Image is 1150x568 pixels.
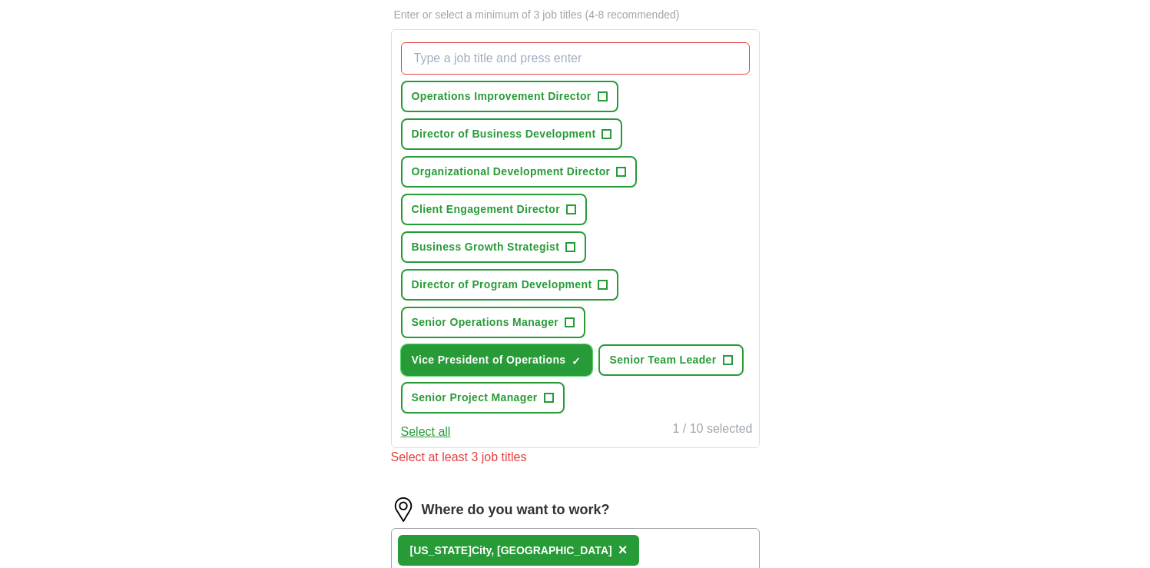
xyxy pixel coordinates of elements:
strong: [US_STATE] [410,544,472,556]
button: Business Growth Strategist [401,231,587,263]
div: Select at least 3 job titles [391,448,760,467]
button: Vice President of Operations✓ [401,344,593,376]
button: Client Engagement Director [401,194,587,225]
span: × [618,541,628,558]
button: Select all [401,423,451,441]
input: Type a job title and press enter [401,42,750,75]
button: Director of Program Development [401,269,619,301]
span: Senior Operations Manager [412,314,559,331]
button: Operations Improvement Director [401,81,618,112]
span: Business Growth Strategist [412,239,560,255]
button: Director of Business Development [401,118,623,150]
div: City, [GEOGRAPHIC_DATA] [410,543,612,559]
span: Senior Project Manager [412,390,538,406]
span: Operations Improvement Director [412,88,592,105]
span: Organizational Development Director [412,164,611,180]
span: Senior Team Leader [609,352,716,368]
label: Where do you want to work? [422,500,610,520]
span: ✓ [572,355,581,367]
p: Enter or select a minimum of 3 job titles (4-8 recommended) [391,7,760,23]
button: Senior Operations Manager [401,307,586,338]
button: × [618,539,628,562]
span: Vice President of Operations [412,352,566,368]
button: Organizational Development Director [401,156,638,188]
span: Client Engagement Director [412,201,560,218]
div: 1 / 10 selected [672,420,752,441]
img: location.png [391,497,416,522]
span: Director of Program Development [412,277,592,293]
span: Director of Business Development [412,126,596,142]
button: Senior Team Leader [598,344,743,376]
button: Senior Project Manager [401,382,565,414]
